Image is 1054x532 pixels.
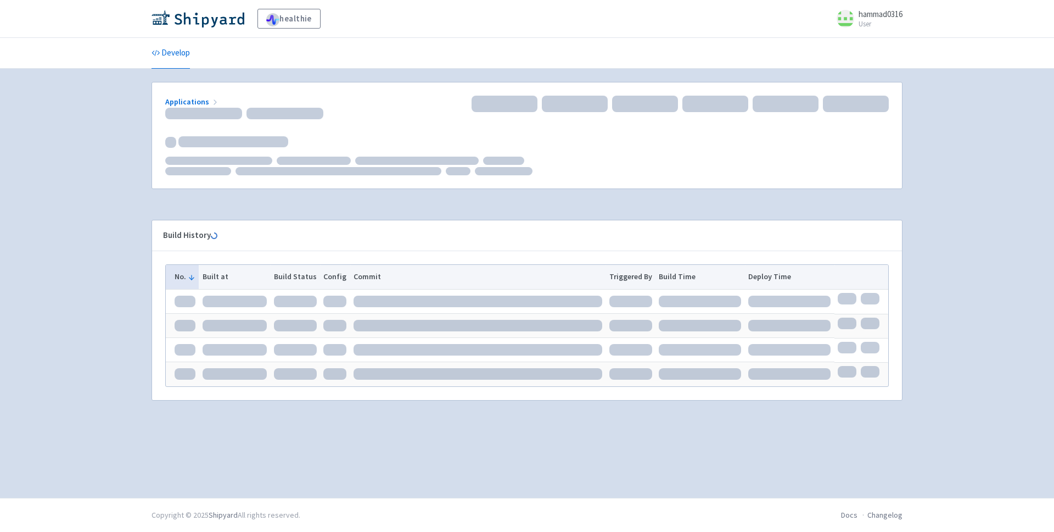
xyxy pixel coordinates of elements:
th: Commit [350,265,606,289]
th: Config [320,265,350,289]
a: Changelog [867,510,902,520]
a: healthie [257,9,321,29]
th: Triggered By [606,265,655,289]
th: Built at [199,265,270,289]
th: Build Status [270,265,320,289]
th: Deploy Time [745,265,834,289]
th: Build Time [655,265,745,289]
a: Docs [841,510,857,520]
div: Copyright © 2025 All rights reserved. [152,509,300,521]
a: Applications [165,97,220,107]
a: Shipyard [209,510,238,520]
button: No. [175,271,195,282]
small: User [859,20,902,27]
a: hammad0316 User [830,10,902,27]
img: Shipyard logo [152,10,244,27]
span: hammad0316 [859,9,902,19]
div: Build History [163,229,873,242]
a: Develop [152,38,190,69]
